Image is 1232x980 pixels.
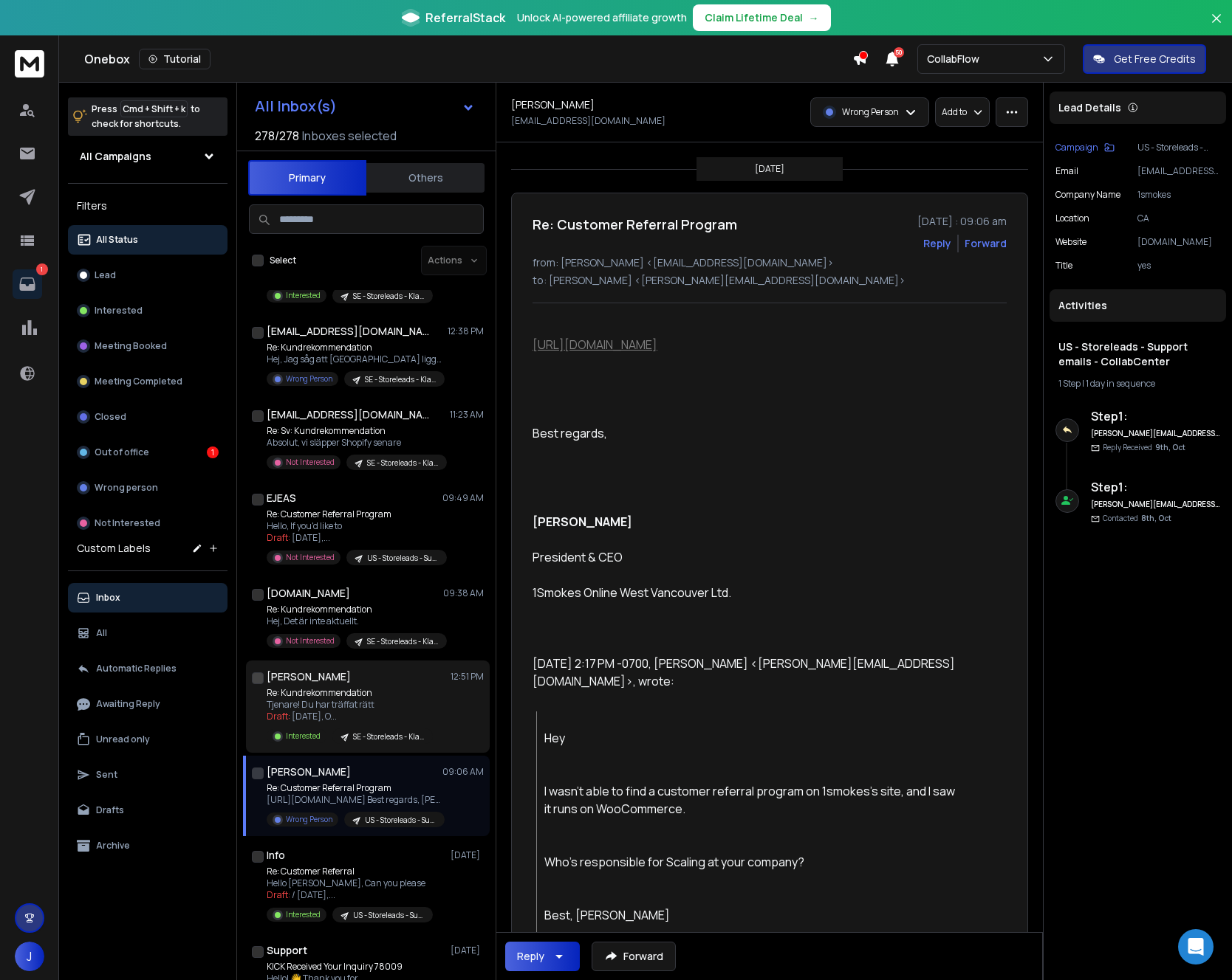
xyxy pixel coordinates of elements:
[267,866,433,877] p: Re: Customer Referral
[68,473,227,503] button: Wrong person
[927,52,985,66] p: CollabFlow
[96,769,117,781] p: Sent
[95,269,116,281] p: Lead
[139,49,211,69] button: Tutorial
[15,942,44,971] button: J
[451,945,484,956] p: [DATE]
[894,47,904,58] span: 50
[450,409,484,421] p: 11:23 AM
[1058,339,1217,369] h1: US - Storeleads - Support emails - CollabCenter
[267,353,444,365] p: Hej, Jag såg att [GEOGRAPHIC_DATA] ligger
[442,766,484,778] p: 09:06 AM
[505,942,580,971] button: Reply
[1055,142,1098,153] p: Campaign
[267,888,290,901] span: Draft:
[36,263,48,275] p: 1
[451,849,484,861] p: [DATE]
[68,654,227,683] button: Automatic Replies
[96,663,177,674] p: Automatic Replies
[267,669,351,684] h1: [PERSON_NAME]
[443,587,484,599] p: 09:38 AM
[267,943,307,958] h1: Support
[267,615,444,627] p: Hej, Det är inte aktuellt.
[1055,260,1072,272] p: title
[517,949,544,964] div: Reply
[267,604,444,615] p: Re: Kundrekommendation
[1055,142,1115,153] button: Campaign
[1103,442,1185,453] p: Reply Received
[425,9,505,27] span: ReferralStack
[92,102,200,131] p: Press to check for shortcuts.
[84,49,852,69] div: Onebox
[68,260,227,290] button: Lead
[68,367,227,396] button: Meeting Completed
[544,729,960,924] div: Hey I wasn’t able to find a customer referral program on 1smokes’s site, and I saw it runs on Woo...
[365,374,436,385] p: SE - Storeleads - Klaviyo - Support emails
[1091,428,1220,439] h6: [PERSON_NAME][EMAIL_ADDRESS][DOMAIN_NAME]
[95,376,182,387] p: Meeting Completed
[533,255,1007,270] p: from: [PERSON_NAME] <[EMAIL_ADDRESS][DOMAIN_NAME]>
[693,4,831,31] button: Claim Lifetime Deal→
[842,106,899,118] p: Wrong Person
[267,425,444,437] p: Re: Sv: Kundrekommendation
[353,910,424,921] p: US - Storeleads - Support emails - CollabCenter
[1058,377,1081,390] span: 1 Step
[1137,213,1220,224] p: CA
[68,331,227,361] button: Meeting Booked
[95,305,143,317] p: Interested
[286,290,321,301] p: Interested
[1137,142,1220,153] p: US - Storeleads - Support emails - CollabCenter
[533,655,964,963] div: [DATE] 2:17 PM -0700, [PERSON_NAME] <[PERSON_NAME][EMAIL_ADDRESS][DOMAIN_NAME]>, wrote:
[95,517,160,529] p: Not Interested
[267,794,444,806] p: [URL][DOMAIN_NAME] Best regards, [PERSON_NAME]
[96,698,160,710] p: Awaiting Reply
[1091,407,1220,425] h6: Step 1 :
[267,407,429,422] h1: [EMAIL_ADDRESS][DOMAIN_NAME]
[1055,236,1086,248] p: website
[1103,513,1171,524] p: Contacted
[1055,213,1089,224] p: location
[96,592,120,604] p: Inbox
[367,458,438,469] p: SE - Storeleads - Klaviyo - Support emails
[95,340,167,352] p: Meeting Booked
[68,760,227,790] button: Sent
[68,725,227,754] button: Unread only
[267,437,444,449] p: Absolut, vi släpper Shopify senare
[1155,442,1185,452] span: 9th, Oct
[267,848,285,863] h1: Info
[267,877,433,889] p: Hello [PERSON_NAME], Can you please
[96,840,130,852] p: Archive
[1055,165,1078,177] p: Email
[77,541,151,556] h3: Custom Labels
[1137,165,1220,177] p: [EMAIL_ADDRESS][DOMAIN_NAME]
[1137,189,1220,201] p: 1smokes
[95,446,149,458] p: Out of office
[942,106,967,118] p: Add to
[1137,260,1220,272] p: yes
[367,636,438,647] p: SE - Storeleads - Klaviyo - Support emails
[286,457,335,468] p: Not Interested
[68,438,227,467] button: Out of office1
[68,142,227,171] button: All Campaigns
[511,115,665,127] p: [EMAIL_ADDRESS][DOMAIN_NAME]
[286,373,332,384] p: Wrong Person
[68,402,227,432] button: Closed
[1058,378,1217,390] div: |
[365,815,436,826] p: US - Storeleads - Support emails - CollabCenter
[533,424,964,619] div: Best regards,
[286,814,332,825] p: Wrong Person
[68,618,227,648] button: All
[267,520,444,532] p: Hello, If you'd like to
[255,99,337,114] h1: All Inbox(s)
[1207,9,1226,44] button: Close banner
[292,888,335,901] span: / [DATE], ...
[96,734,150,745] p: Unread only
[267,508,444,520] p: Re: Customer Referral Program
[243,92,487,121] button: All Inbox(s)
[1050,289,1226,322] div: Activities
[1137,236,1220,248] p: [DOMAIN_NAME]
[267,782,444,794] p: Re: Customer Referral Program
[286,731,321,742] p: Interested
